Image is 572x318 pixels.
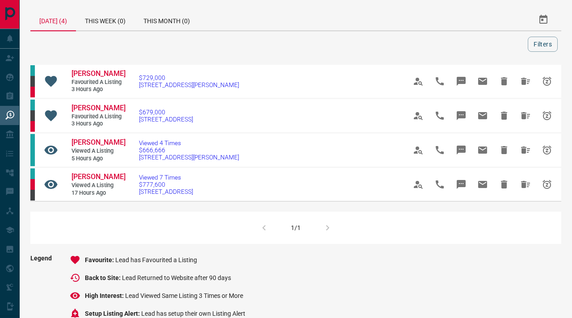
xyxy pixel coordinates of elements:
span: Snooze [536,174,558,195]
span: Message [450,71,472,92]
span: Snooze [536,139,558,161]
span: [PERSON_NAME] [71,104,126,112]
span: Hide [493,105,515,126]
div: This Month (0) [135,9,199,30]
span: 5 hours ago [71,155,125,163]
a: [PERSON_NAME] [71,172,125,182]
span: [STREET_ADDRESS] [139,188,193,195]
a: $679,000[STREET_ADDRESS] [139,109,193,123]
span: Message [450,174,472,195]
span: Hide All from Grace Tran [515,174,536,195]
a: [PERSON_NAME] [71,69,125,79]
span: Email [472,174,493,195]
span: Email [472,139,493,161]
span: Call [429,174,450,195]
span: Favourited a Listing [71,113,125,121]
a: Viewed 7 Times$777,600[STREET_ADDRESS] [139,174,193,195]
span: 3 hours ago [71,86,125,93]
span: Hide All from Constantine Georgiou [515,71,536,92]
div: condos.ca [30,168,35,179]
div: property.ca [30,179,35,190]
span: View Profile [408,174,429,195]
span: View Profile [408,139,429,161]
span: Hide All from Constantine Georgiou [515,105,536,126]
span: Call [429,139,450,161]
div: condos.ca [30,65,35,76]
span: Message [450,139,472,161]
div: 1/1 [291,224,301,231]
span: Hide [493,174,515,195]
div: This Week (0) [76,9,135,30]
span: View Profile [408,105,429,126]
span: Favourite [85,256,115,264]
span: Hide [493,71,515,92]
span: Viewed 7 Times [139,174,193,181]
span: [STREET_ADDRESS][PERSON_NAME] [139,154,239,161]
a: [PERSON_NAME] [71,138,125,147]
div: property.ca [30,121,35,132]
div: [DATE] (4) [30,9,76,31]
button: Filters [528,37,558,52]
span: Snooze [536,105,558,126]
span: $679,000 [139,109,193,116]
span: [PERSON_NAME] [71,138,126,146]
div: mrloft.ca [30,76,35,87]
div: condos.ca [30,134,35,166]
span: Lead has Favourited a Listing [115,256,197,264]
span: Lead Viewed Same Listing 3 Times or More [125,292,243,299]
span: Email [472,105,493,126]
span: 3 hours ago [71,120,125,128]
span: High Interest [85,292,125,299]
span: View Profile [408,71,429,92]
span: Viewed a Listing [71,182,125,189]
a: $729,000[STREET_ADDRESS][PERSON_NAME] [139,74,239,88]
a: [PERSON_NAME] [71,104,125,113]
a: Viewed 4 Times$666,666[STREET_ADDRESS][PERSON_NAME] [139,139,239,161]
span: Back to Site [85,274,122,281]
button: Select Date Range [533,9,554,30]
span: $666,666 [139,146,239,154]
span: Email [472,71,493,92]
span: Call [429,71,450,92]
span: Setup Listing Alert [85,310,141,317]
div: property.ca [30,87,35,97]
span: [STREET_ADDRESS][PERSON_NAME] [139,81,239,88]
span: Favourited a Listing [71,79,125,86]
span: 17 hours ago [71,189,125,197]
span: [PERSON_NAME] [71,69,126,78]
div: mrloft.ca [30,110,35,121]
span: Snooze [536,71,558,92]
div: mrloft.ca [30,190,35,201]
span: Lead Returned to Website after 90 days [122,274,231,281]
span: Viewed a Listing [71,147,125,155]
span: Hide [493,139,515,161]
span: [PERSON_NAME] [71,172,126,181]
span: Lead has setup their own Listing Alert [141,310,245,317]
div: condos.ca [30,100,35,110]
span: Call [429,105,450,126]
span: $777,600 [139,181,193,188]
span: Viewed 4 Times [139,139,239,146]
span: $729,000 [139,74,239,81]
span: [STREET_ADDRESS] [139,116,193,123]
span: Message [450,105,472,126]
span: Hide All from Davlat Amonov [515,139,536,161]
